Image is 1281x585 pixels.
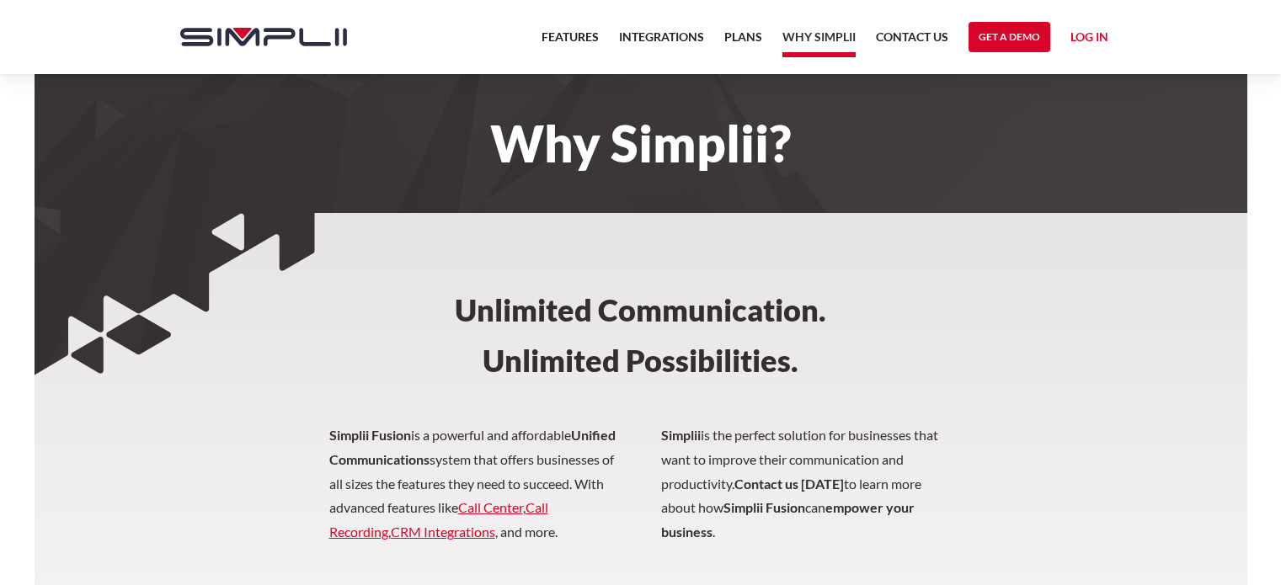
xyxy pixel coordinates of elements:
a: Log in [1070,27,1108,52]
strong: Simplii [661,427,701,443]
a: Features [542,27,599,57]
strong: Simplii Fusion [723,499,805,515]
a: Integrations [619,27,704,57]
a: Get a Demo [969,22,1050,52]
h1: Why Simplii? [163,125,1118,162]
p: is a powerful and affordable system that offers businesses of all sizes the features they need to... [329,423,953,569]
a: CRM Integrations [391,524,495,540]
img: Simplii [180,28,347,46]
a: Plans [724,27,762,57]
a: Why Simplii [782,27,856,57]
a: Call Center [458,499,523,515]
h3: Unlimited Communication. ‍ Unlimited Possibilities. [378,213,904,423]
strong: Unified Communications [329,427,616,467]
strong: Contact us [DATE] [734,476,844,492]
strong: Simplii Fusion [329,427,411,443]
a: Contact US [876,27,948,57]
